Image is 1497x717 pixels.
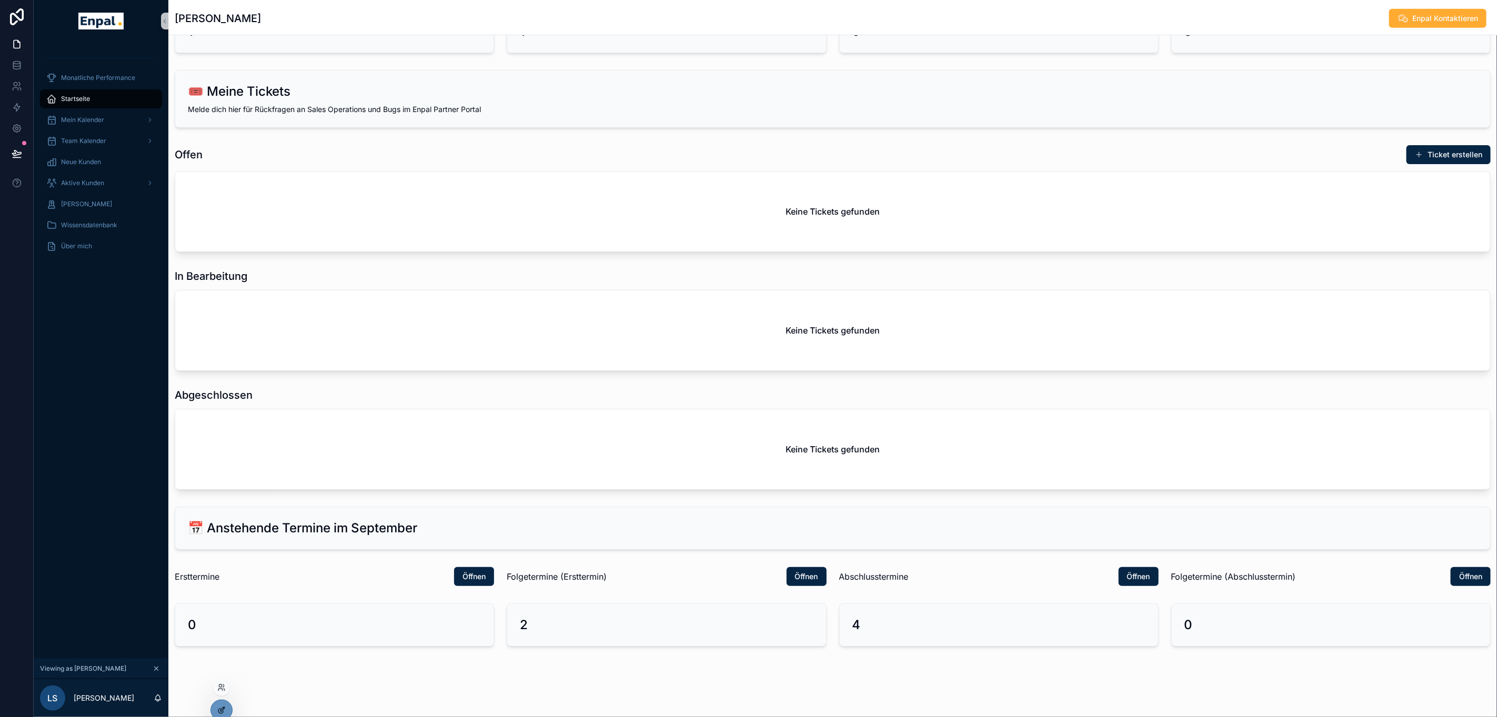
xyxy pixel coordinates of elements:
[1412,13,1478,24] span: Enpal Kontaktieren
[48,692,58,704] span: LS
[40,132,162,150] a: Team Kalender
[34,42,168,269] div: scrollable content
[188,83,290,100] h2: 🎟️ Meine Tickets
[520,617,528,633] h2: 2
[175,388,253,402] h1: Abgeschlossen
[507,570,607,583] span: Folgetermine (Ersttermin)
[61,116,104,124] span: Mein Kalender
[175,570,219,583] span: Ersttermine
[839,570,909,583] span: Abschlusstermine
[40,664,126,673] span: Viewing as [PERSON_NAME]
[1127,571,1150,582] span: Öffnen
[1171,570,1296,583] span: Folgetermine (Abschlusstermin)
[61,200,112,208] span: [PERSON_NAME]
[40,195,162,214] a: [PERSON_NAME]
[40,110,162,129] a: Mein Kalender
[1459,571,1482,582] span: Öffnen
[61,221,117,229] span: Wissensdatenbank
[40,89,162,108] a: Startseite
[1389,9,1486,28] button: Enpal Kontaktieren
[78,13,123,29] img: App logo
[1451,567,1491,586] button: Öffnen
[787,567,827,586] button: Öffnen
[188,520,417,537] h2: 📅 Anstehende Termine im September
[74,693,134,703] p: [PERSON_NAME]
[40,174,162,193] a: Aktive Kunden
[454,567,494,586] button: Öffnen
[1406,145,1491,164] button: Ticket erstellen
[852,617,861,633] h2: 4
[188,105,481,114] span: Melde dich hier für Rückfragen an Sales Operations und Bugs im Enpal Partner Portal
[61,179,104,187] span: Aktive Kunden
[463,571,486,582] span: Öffnen
[61,95,90,103] span: Startseite
[61,158,101,166] span: Neue Kunden
[175,269,247,284] h1: In Bearbeitung
[40,153,162,171] a: Neue Kunden
[40,68,162,87] a: Monatliche Performance
[40,237,162,256] a: Über mich
[786,205,880,218] h2: Keine Tickets gefunden
[1184,617,1193,633] h2: 0
[786,324,880,337] h2: Keine Tickets gefunden
[175,11,261,26] h1: [PERSON_NAME]
[61,74,135,82] span: Monatliche Performance
[795,571,818,582] span: Öffnen
[61,137,106,145] span: Team Kalender
[786,443,880,456] h2: Keine Tickets gefunden
[61,242,92,250] span: Über mich
[175,147,203,162] h1: Offen
[188,617,196,633] h2: 0
[40,216,162,235] a: Wissensdatenbank
[1119,567,1159,586] button: Öffnen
